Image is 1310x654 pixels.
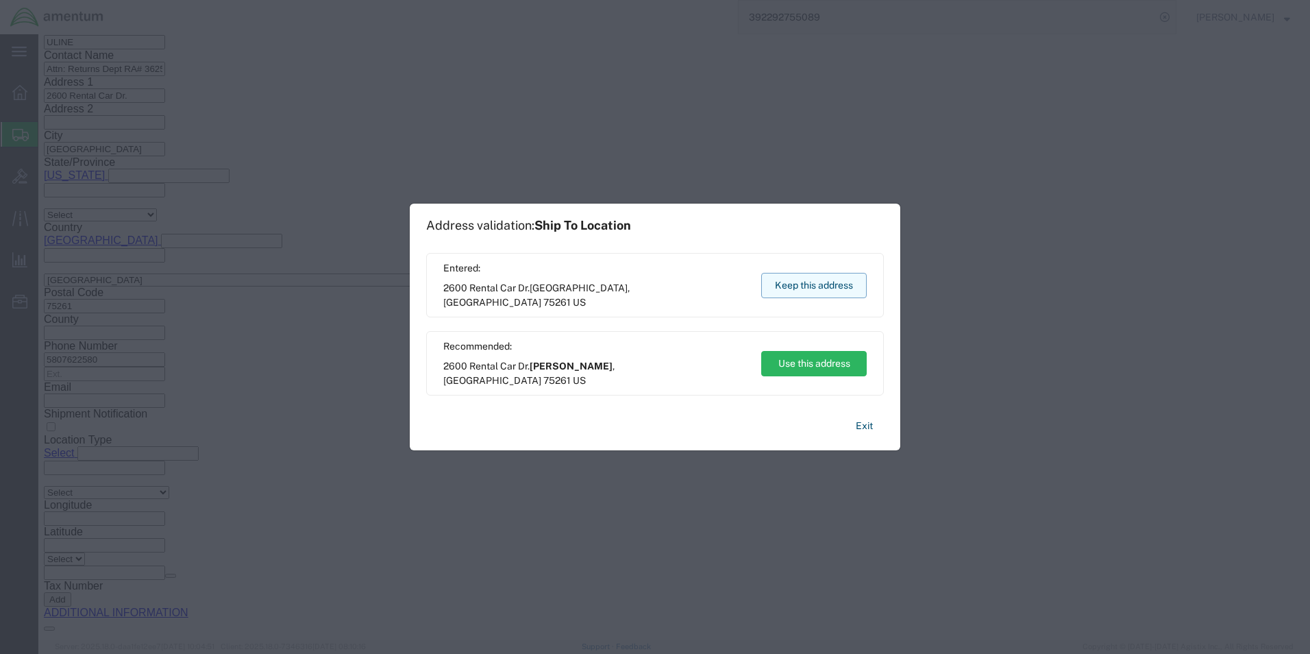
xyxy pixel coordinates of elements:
button: Exit [845,414,884,438]
span: Entered: [443,261,748,276]
span: Ship To Location [534,218,631,232]
span: [GEOGRAPHIC_DATA] [443,375,541,386]
button: Keep this address [761,273,867,298]
span: 2600 Rental Car Dr. , [443,281,748,310]
span: [GEOGRAPHIC_DATA] [530,282,628,293]
span: 75261 [543,375,571,386]
span: US [573,297,586,308]
span: [GEOGRAPHIC_DATA] [443,297,541,308]
h1: Address validation: [426,218,631,233]
span: 75261 [543,297,571,308]
span: US [573,375,586,386]
button: Use this address [761,351,867,376]
span: Recommended: [443,339,748,354]
span: [PERSON_NAME] [530,361,613,372]
span: 2600 Rental Car Dr. , [443,359,748,388]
